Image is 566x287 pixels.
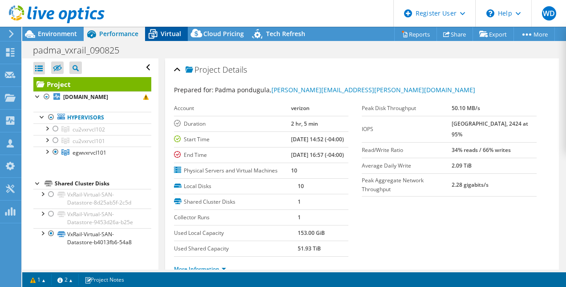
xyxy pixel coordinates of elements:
[33,123,151,135] a: cu2vxrvcl102
[291,167,297,174] b: 10
[186,66,220,74] span: Project
[73,149,106,156] span: egwvxrvcl101
[298,245,321,252] b: 51.93 TiB
[33,189,151,209] a: VxRail-Virtual-SAN-Datastore-8d25ab5f-2c5d
[174,182,298,191] label: Local Disks
[174,104,291,113] label: Account
[51,274,79,285] a: 2
[33,135,151,147] a: cu2vxrvcl101
[29,45,133,55] h1: padma_vxrail_090825
[452,104,480,112] b: 50.10 MB/s
[298,229,325,237] b: 153.00 GiB
[174,213,298,222] label: Collector Runs
[291,135,344,143] b: [DATE] 14:52 (-04:00)
[33,77,151,91] a: Project
[291,104,310,112] b: verizon
[174,166,291,175] label: Physical Servers and Virtual Machines
[174,151,291,160] label: End Time
[452,146,511,154] b: 34% reads / 66% writes
[513,27,555,41] a: More
[174,197,298,206] label: Shared Cluster Disks
[174,86,214,94] label: Prepared for:
[291,120,318,127] b: 2 hr, 5 min
[55,178,151,189] div: Shared Cluster Disks
[473,27,514,41] a: Export
[298,213,301,221] b: 1
[33,147,151,158] a: egwvxrvcl101
[73,137,105,145] span: cu2vxrvcl101
[452,120,528,138] b: [GEOGRAPHIC_DATA], 2424 at 95%
[33,91,151,103] a: [DOMAIN_NAME]
[271,86,475,94] a: [PERSON_NAME][EMAIL_ADDRESS][PERSON_NAME][DOMAIN_NAME]
[161,29,181,38] span: Virtual
[33,209,151,228] a: VxRail-Virtual-SAN-Datastore-9453d26a-b25e
[33,228,151,248] a: VxRail-Virtual-SAN-Datastore-b4013fb6-54a8
[266,29,305,38] span: Tech Refresh
[174,135,291,144] label: Start Time
[542,6,556,20] span: WD
[24,274,52,285] a: 1
[486,9,494,17] svg: \n
[298,198,301,205] b: 1
[174,229,298,238] label: Used Local Capacity
[298,182,304,190] b: 10
[215,86,475,94] span: Padma pondugula,
[38,29,77,38] span: Environment
[394,27,437,41] a: Reports
[362,125,452,134] label: IOPS
[33,112,151,123] a: Hypervisors
[174,244,298,253] label: Used Shared Capacity
[362,161,452,170] label: Average Daily Write
[222,64,247,75] span: Details
[452,162,472,169] b: 2.09 TiB
[99,29,138,38] span: Performance
[174,119,291,128] label: Duration
[203,29,244,38] span: Cloud Pricing
[362,176,452,194] label: Peak Aggregate Network Throughput
[174,265,226,273] a: More Information
[78,274,130,285] a: Project Notes
[362,104,452,113] label: Peak Disk Throughput
[362,146,452,155] label: Read/Write Ratio
[63,93,108,101] b: [DOMAIN_NAME]
[437,27,473,41] a: Share
[73,126,105,133] span: cu2vxrvcl102
[291,151,344,159] b: [DATE] 16:57 (-04:00)
[452,181,489,189] b: 2.28 gigabits/s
